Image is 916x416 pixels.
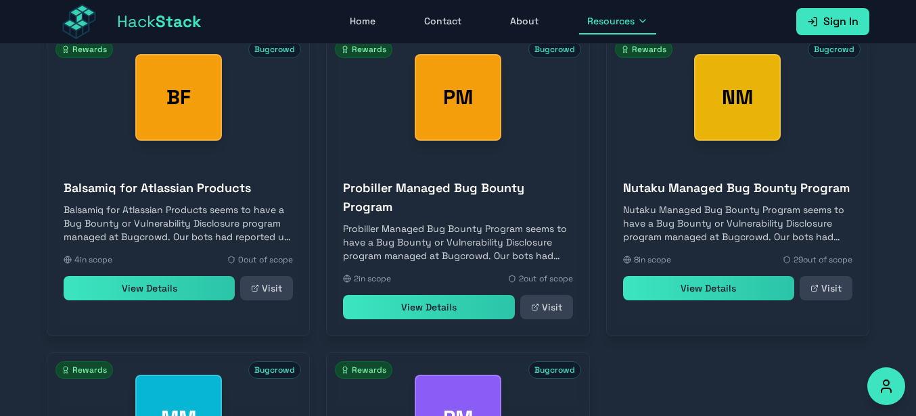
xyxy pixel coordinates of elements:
[502,9,547,34] a: About
[64,276,235,300] a: View Details
[623,276,794,300] a: View Details
[156,11,202,32] span: Stack
[238,254,293,265] span: 0 out of scope
[867,367,905,405] button: Accessibility Options
[634,254,671,265] span: 8 in scope
[808,41,861,58] span: Bugcrowd
[800,276,852,300] a: Visit
[248,41,301,58] span: Bugcrowd
[354,273,391,284] span: 2 in scope
[694,54,781,141] div: Nutaku Managed Bug Bounty Program
[520,295,573,319] a: Visit
[623,179,852,198] h3: Nutaku Managed Bug Bounty Program
[335,41,392,58] span: Rewards
[64,179,293,198] h3: Balsamiq for Atlassian Products
[623,203,852,244] p: Nutaku Managed Bug Bounty Program seems to have a Bug Bounty or Vulnerability Disclosure program ...
[342,9,384,34] a: Home
[74,254,112,265] span: 4 in scope
[579,9,656,34] button: Resources
[615,41,672,58] span: Rewards
[117,11,202,32] span: Hack
[794,254,852,265] span: 29 out of scope
[55,41,113,58] span: Rewards
[135,54,222,141] div: Balsamiq for Atlassian Products
[519,273,573,284] span: 2 out of scope
[796,8,869,35] a: Sign In
[248,361,301,379] span: Bugcrowd
[55,361,113,379] span: Rewards
[240,276,293,300] a: Visit
[528,361,581,379] span: Bugcrowd
[528,41,581,58] span: Bugcrowd
[416,9,470,34] a: Contact
[415,54,501,141] div: Probiller Managed Bug Bounty Program
[343,179,572,216] h3: Probiller Managed Bug Bounty Program
[587,14,635,28] span: Resources
[823,14,858,30] span: Sign In
[335,361,392,379] span: Rewards
[343,222,572,262] p: Probiller Managed Bug Bounty Program seems to have a Bug Bounty or Vulnerability Disclosure progr...
[64,203,293,244] p: Balsamiq for Atlassian Products seems to have a Bug Bounty or Vulnerability Disclosure program ma...
[343,295,514,319] a: View Details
